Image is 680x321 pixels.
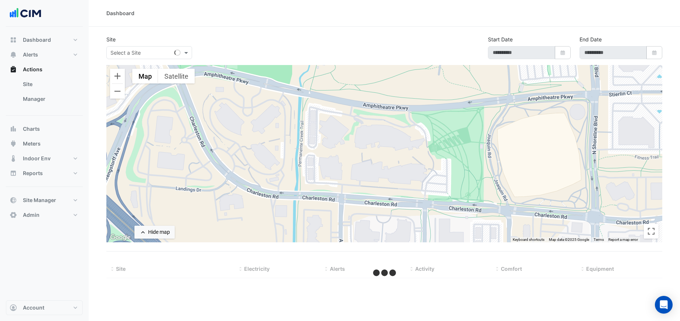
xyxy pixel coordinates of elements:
app-icon: Site Manager [10,197,17,204]
img: Company Logo [9,6,42,21]
div: Actions [6,77,83,109]
app-icon: Actions [10,66,17,73]
span: Actions [23,66,42,73]
span: Equipment [586,266,614,272]
button: Actions [6,62,83,77]
app-icon: Reports [10,170,17,177]
label: Start Date [488,35,513,43]
a: Manager [17,92,83,106]
app-icon: Charts [10,125,17,133]
span: Map data ©2025 Google [549,238,589,242]
button: Admin [6,208,83,222]
button: Show satellite imagery [158,69,195,83]
span: Activity [415,266,434,272]
div: Open Intercom Messenger [655,296,673,314]
span: Comfort [501,266,522,272]
span: Dashboard [23,36,51,44]
button: Dashboard [6,33,83,47]
app-icon: Alerts [10,51,17,58]
button: Meters [6,136,83,151]
button: Account [6,300,83,315]
a: Terms (opens in new tab) [594,238,604,242]
span: Indoor Env [23,155,51,162]
span: Site [116,266,126,272]
button: Site Manager [6,193,83,208]
button: Hide map [134,226,175,239]
span: Alerts [330,266,345,272]
label: End Date [580,35,602,43]
app-icon: Admin [10,211,17,219]
span: Charts [23,125,40,133]
img: Google [108,233,133,242]
button: Show street map [132,69,158,83]
button: Toggle fullscreen view [644,224,659,239]
a: Site [17,77,83,92]
button: Reports [6,166,83,181]
app-icon: Dashboard [10,36,17,44]
app-icon: Meters [10,140,17,147]
span: Reports [23,170,43,177]
button: Indoor Env [6,151,83,166]
button: Zoom out [110,84,125,99]
span: Admin [23,211,40,219]
button: Zoom in [110,69,125,83]
span: Alerts [23,51,38,58]
div: Dashboard [106,9,134,17]
a: Report a map error [608,238,638,242]
a: Open this area in Google Maps (opens a new window) [108,233,133,242]
span: Site Manager [23,197,56,204]
button: Charts [6,122,83,136]
div: Hide map [148,228,170,236]
span: Account [23,304,44,311]
button: Alerts [6,47,83,62]
app-icon: Indoor Env [10,155,17,162]
span: Electricity [244,266,270,272]
span: Meters [23,140,41,147]
label: Site [106,35,116,43]
button: Keyboard shortcuts [513,237,544,242]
